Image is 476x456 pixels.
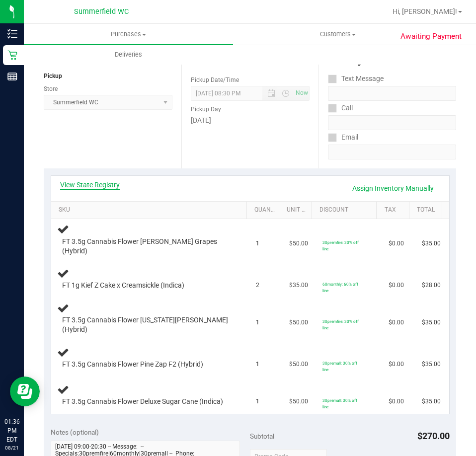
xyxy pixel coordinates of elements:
[422,360,441,369] span: $35.00
[7,50,17,60] inline-svg: Retail
[328,130,358,145] label: Email
[7,29,17,39] inline-svg: Inventory
[256,397,259,406] span: 1
[4,417,19,444] p: 01:36 PM EDT
[233,24,442,45] a: Customers
[59,206,242,214] a: SKU
[319,206,373,214] a: Discount
[417,431,450,441] span: $270.00
[191,115,310,126] div: [DATE]
[44,73,62,79] strong: Pickup
[191,76,239,84] label: Pickup Date/Time
[60,180,120,190] a: View State Registry
[322,282,358,293] span: 60monthly: 60% off line
[234,30,442,39] span: Customers
[256,239,259,248] span: 1
[389,318,404,327] span: $0.00
[24,30,233,39] span: Purchases
[10,377,40,406] iframe: Resource center
[4,444,19,452] p: 08/21
[417,206,438,214] a: Total
[62,360,203,369] span: FT 3.5g Cannabis Flower Pine Zap F2 (Hybrid)
[24,44,233,65] a: Deliveries
[289,397,308,406] span: $50.00
[328,86,456,101] input: Format: (999) 999-9999
[191,105,221,114] label: Pickup Day
[389,397,404,406] span: $0.00
[422,318,441,327] span: $35.00
[422,239,441,248] span: $35.00
[422,397,441,406] span: $35.00
[51,428,99,436] span: Notes (optional)
[322,240,359,251] span: 30premfire: 30% off line
[389,239,404,248] span: $0.00
[393,7,457,15] span: Hi, [PERSON_NAME]!
[62,315,231,334] span: FT 3.5g Cannabis Flower [US_STATE][PERSON_NAME] (Hybrid)
[328,101,353,115] label: Call
[7,72,17,81] inline-svg: Reports
[328,115,456,130] input: Format: (999) 999-9999
[254,206,275,214] a: Quantity
[287,206,308,214] a: Unit Price
[24,24,233,45] a: Purchases
[62,397,223,406] span: FT 3.5g Cannabis Flower Deluxe Sugar Cane (Indica)
[322,361,357,372] span: 30premall: 30% off line
[346,180,440,197] a: Assign Inventory Manually
[289,281,308,290] span: $35.00
[256,281,259,290] span: 2
[328,72,384,86] label: Text Message
[256,318,259,327] span: 1
[389,281,404,290] span: $0.00
[62,281,184,290] span: FT 1g Kief Z Cake x Creamsickle (Indica)
[385,206,405,214] a: Tax
[400,31,462,42] span: Awaiting Payment
[322,319,359,330] span: 30premfire: 30% off line
[250,432,274,440] span: Subtotal
[101,50,156,59] span: Deliveries
[256,360,259,369] span: 1
[389,360,404,369] span: $0.00
[322,398,357,409] span: 30premall: 30% off line
[289,239,308,248] span: $50.00
[422,281,441,290] span: $28.00
[74,7,129,16] span: Summerfield WC
[289,318,308,327] span: $50.00
[44,84,58,93] label: Store
[289,360,308,369] span: $50.00
[62,237,231,256] span: FT 3.5g Cannabis Flower [PERSON_NAME] Grapes (Hybrid)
